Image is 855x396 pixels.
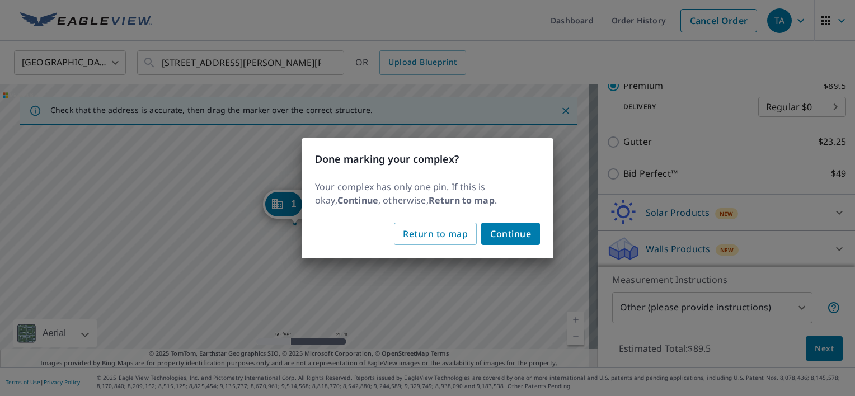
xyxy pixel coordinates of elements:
[315,180,540,207] p: Your complex has only one pin. If this is okay, , otherwise, .
[315,152,540,167] h3: Done marking your complex?
[337,194,378,206] b: Continue
[394,223,477,245] button: Return to map
[429,194,495,206] b: Return to map
[490,226,531,242] span: Continue
[481,223,540,245] button: Continue
[403,226,468,242] span: Return to map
